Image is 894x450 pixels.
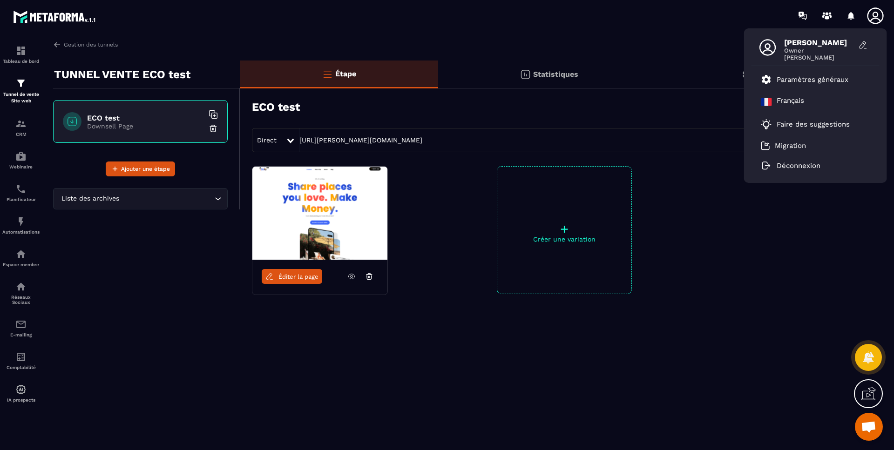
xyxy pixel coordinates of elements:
p: Comptabilité [2,365,40,370]
a: automationsautomationsAutomatisations [2,209,40,242]
a: automationsautomationsWebinaire [2,144,40,176]
a: Faire des suggestions [761,119,859,130]
img: stats.20deebd0.svg [520,69,531,80]
img: formation [15,45,27,56]
img: formation [15,78,27,89]
input: Search for option [121,194,212,204]
span: Éditer la page [278,273,318,280]
img: setting-gr.5f69749f.svg [742,69,753,80]
span: [PERSON_NAME] [784,54,854,61]
span: Ajouter une étape [121,164,170,174]
img: social-network [15,281,27,292]
span: Owner [784,47,854,54]
p: Français [777,96,804,107]
img: accountant [15,351,27,363]
img: formation [15,118,27,129]
a: Éditer la page [262,269,322,284]
img: bars-o.4a397970.svg [322,68,333,80]
img: arrow [53,40,61,49]
div: Ouvrir le chat [855,413,883,441]
img: automations [15,151,27,162]
p: Réseaux Sociaux [2,295,40,305]
a: social-networksocial-networkRéseaux Sociaux [2,274,40,312]
a: Gestion des tunnels [53,40,118,49]
p: + [497,222,631,235]
img: trash [209,124,218,133]
img: scheduler [15,183,27,195]
a: Migration [761,141,806,150]
div: Search for option [53,188,228,209]
p: Tableau de bord [2,59,40,64]
p: Faire des suggestions [777,120,850,128]
h3: ECO test [252,101,300,114]
button: Ajouter une étape [106,161,175,176]
a: automationsautomationsEspace membre [2,242,40,274]
a: formationformationTableau de bord [2,38,40,71]
a: emailemailE-mailing [2,312,40,344]
a: Paramètres généraux [761,74,848,85]
a: formationformationTunnel de vente Site web [2,71,40,111]
p: TUNNEL VENTE ECO test [54,65,190,84]
p: Webinaire [2,164,40,169]
span: Liste des archives [59,194,121,204]
p: E-mailing [2,332,40,337]
p: Migration [775,141,806,150]
p: IA prospects [2,397,40,403]
img: image [252,167,387,260]
p: Statistiques [533,70,578,79]
p: CRM [2,132,40,137]
p: Étape [335,69,356,78]
p: Planificateur [2,197,40,202]
p: Déconnexion [777,161,820,170]
p: Downsell Page [87,122,203,130]
span: Direct [257,136,277,144]
a: [URL][PERSON_NAME][DOMAIN_NAME] [299,136,422,144]
a: accountantaccountantComptabilité [2,344,40,377]
p: Créer une variation [497,235,631,243]
img: logo [13,8,97,25]
a: formationformationCRM [2,111,40,144]
p: Espace membre [2,262,40,267]
a: schedulerschedulerPlanificateur [2,176,40,209]
img: automations [15,384,27,395]
p: Tunnel de vente Site web [2,91,40,104]
img: email [15,319,27,330]
img: automations [15,249,27,260]
img: automations [15,216,27,227]
p: Automatisations [2,229,40,235]
span: [PERSON_NAME] [784,38,854,47]
h6: ECO test [87,114,203,122]
p: Paramètres généraux [777,75,848,84]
